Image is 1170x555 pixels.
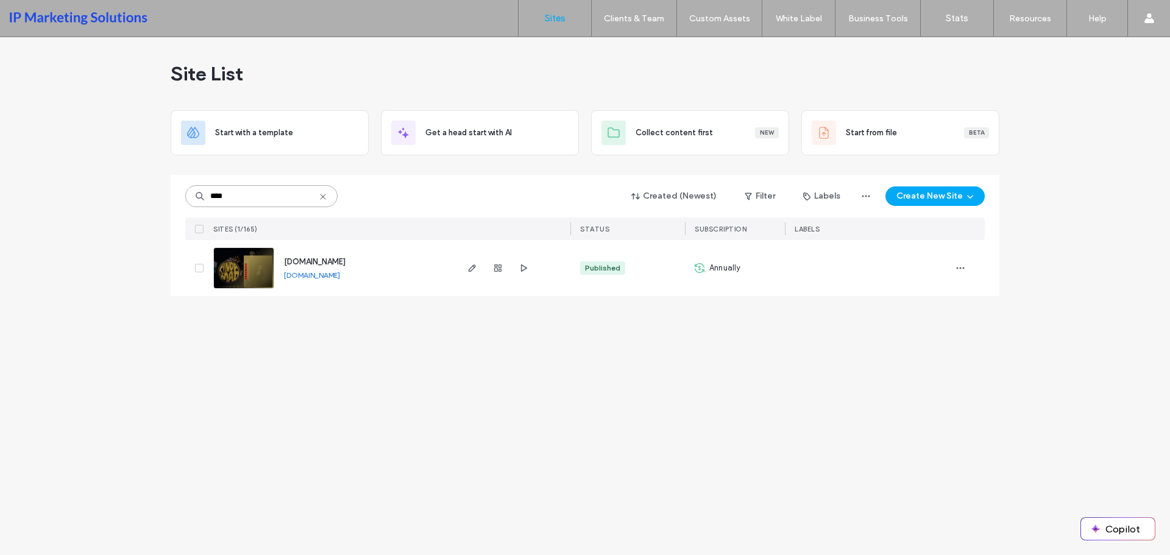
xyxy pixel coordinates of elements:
[621,186,728,206] button: Created (Newest)
[171,62,243,86] span: Site List
[1081,518,1155,540] button: Copilot
[732,186,787,206] button: Filter
[213,225,258,233] span: SITES (1/165)
[1009,13,1051,24] label: Resources
[689,13,750,24] label: Custom Assets
[284,257,346,266] a: [DOMAIN_NAME]
[755,127,779,138] div: New
[709,262,741,274] span: Annually
[1088,13,1107,24] label: Help
[425,127,512,139] span: Get a head start with AI
[636,127,713,139] span: Collect content first
[964,127,989,138] div: Beta
[284,270,340,280] a: [DOMAIN_NAME]
[585,263,620,274] div: Published
[776,13,822,24] label: White Label
[695,225,746,233] span: SUBSCRIPTION
[545,13,565,24] label: Sites
[604,13,664,24] label: Clients & Team
[591,110,789,155] div: Collect content firstNew
[801,110,999,155] div: Start from fileBeta
[885,186,985,206] button: Create New Site
[171,110,369,155] div: Start with a template
[792,186,851,206] button: Labels
[580,225,609,233] span: STATUS
[946,13,968,24] label: Stats
[848,13,908,24] label: Business Tools
[381,110,579,155] div: Get a head start with AI
[795,225,820,233] span: LABELS
[846,127,897,139] span: Start from file
[215,127,293,139] span: Start with a template
[27,9,52,19] span: Help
